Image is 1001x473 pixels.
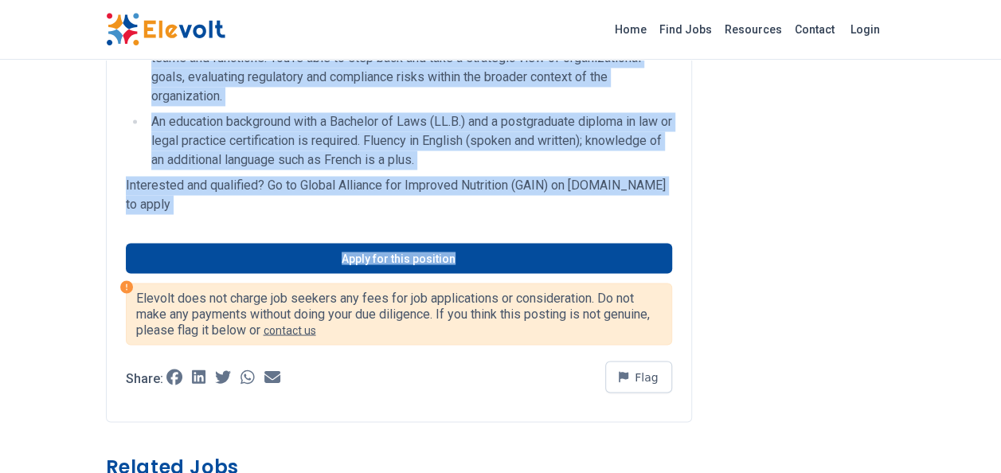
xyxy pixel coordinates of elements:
[605,361,672,393] button: Flag
[718,17,788,42] a: Resources
[147,112,672,170] li: An education background with a Bachelor of Laws (LL.B.) and a postgraduate diploma in law or lega...
[608,17,653,42] a: Home
[126,176,672,214] p: Interested and qualified? Go to Global Alliance for Improved Nutrition (GAIN) on [DOMAIN_NAME] to...
[136,290,662,338] p: Elevolt does not charge job seekers any fees for job applications or consideration. Do not make a...
[126,243,672,273] a: Apply for this position
[126,372,163,385] p: Share:
[921,397,1001,473] iframe: Chat Widget
[653,17,718,42] a: Find Jobs
[147,29,672,106] li: You have excellent interpersonal skills and can easily build collaborative relationships across t...
[264,323,316,336] a: contact us
[841,14,890,45] a: Login
[106,13,225,46] img: Elevolt
[788,17,841,42] a: Contact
